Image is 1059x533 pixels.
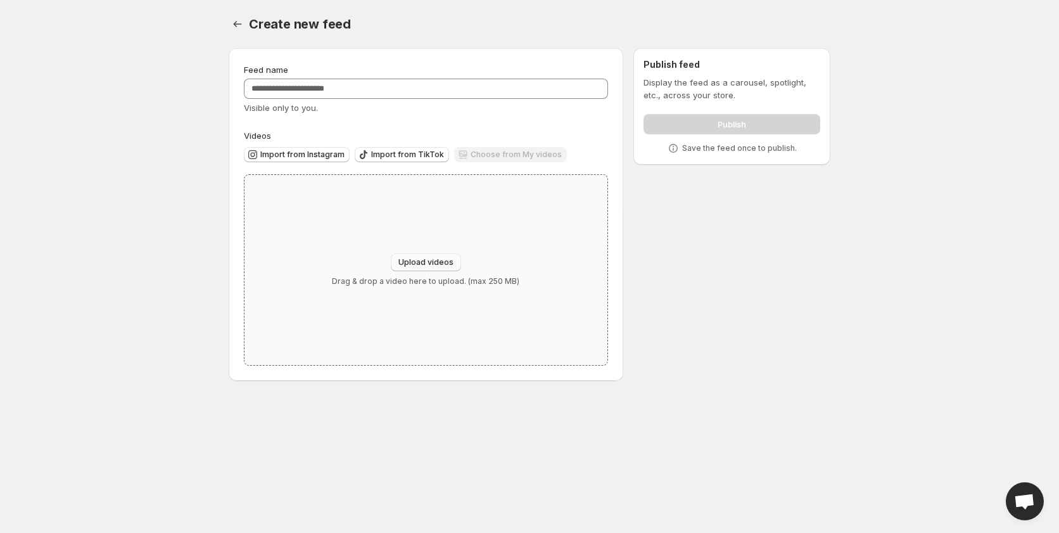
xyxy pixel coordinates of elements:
button: Import from TikTok [355,147,449,162]
button: Upload videos [391,254,461,271]
span: Create new feed [249,16,351,32]
span: Upload videos [398,257,453,267]
span: Visible only to you. [244,103,318,113]
button: Import from Instagram [244,147,350,162]
span: Import from Instagram [260,150,345,160]
h2: Publish feed [644,58,820,71]
a: Open chat [1006,482,1044,520]
button: Settings [229,15,246,33]
p: Drag & drop a video here to upload. (max 250 MB) [332,276,519,286]
span: Feed name [244,65,288,75]
p: Save the feed once to publish. [682,143,797,153]
p: Display the feed as a carousel, spotlight, etc., across your store. [644,76,820,101]
span: Import from TikTok [371,150,444,160]
span: Videos [244,131,271,141]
